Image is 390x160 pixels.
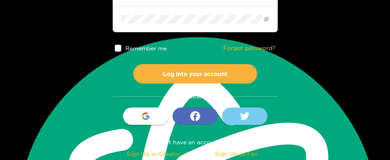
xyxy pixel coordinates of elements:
div: Sign Up as Fan [197,149,276,158]
a: Forgot password? [223,45,276,52]
div: Sign Up as Creator [115,149,193,158]
button: Log into your account [133,64,257,84]
span: Remember me [125,45,167,51]
div: Or continue with [113,92,278,101]
div: Don't have an account yet? [113,137,278,147]
span: eye-invisible [264,17,269,22]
